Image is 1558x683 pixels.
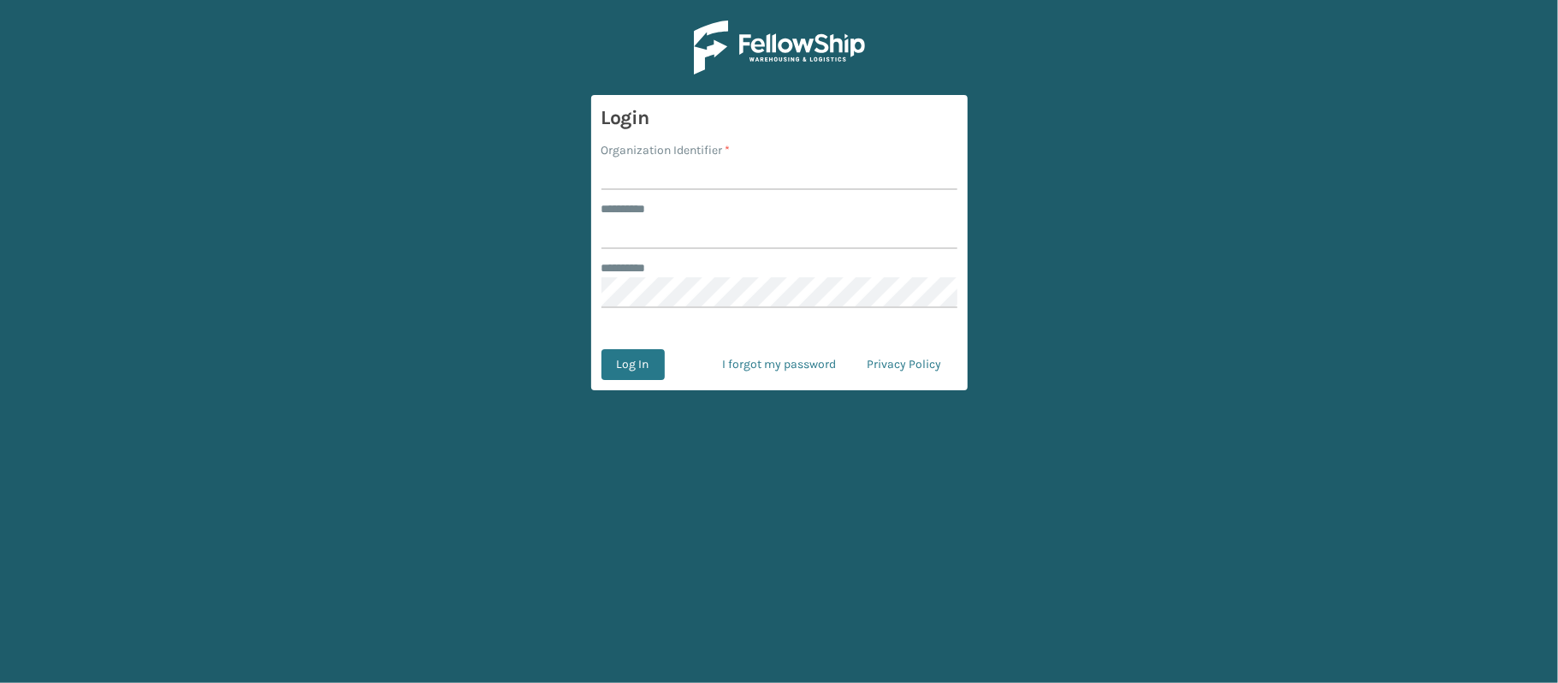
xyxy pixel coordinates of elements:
[694,21,865,74] img: Logo
[708,349,852,380] a: I forgot my password
[601,349,665,380] button: Log In
[852,349,957,380] a: Privacy Policy
[601,105,957,131] h3: Login
[601,141,731,159] label: Organization Identifier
